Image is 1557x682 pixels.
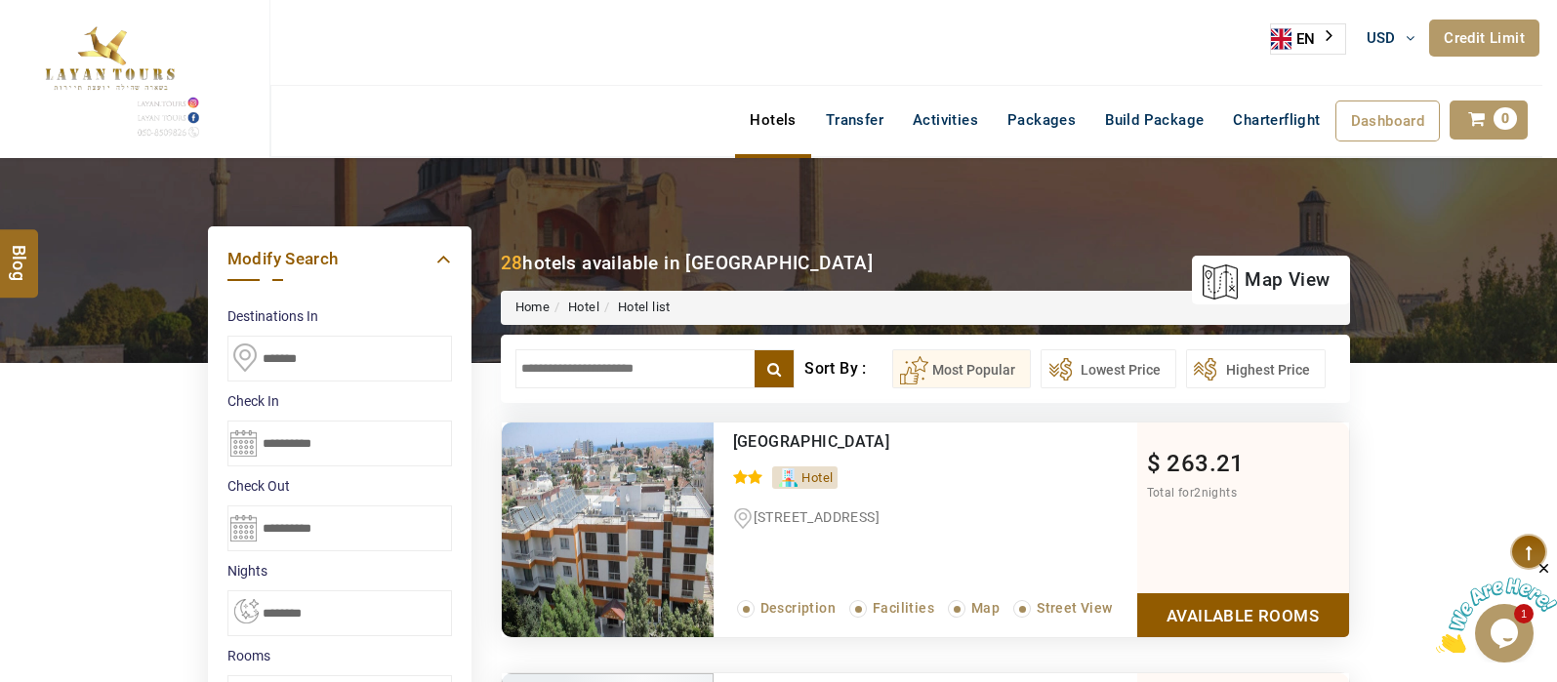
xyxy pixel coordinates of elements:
span: Blog [7,244,32,261]
a: Show Rooms [1137,593,1349,637]
a: map view [1202,259,1330,301]
label: Destinations In [227,306,452,326]
a: Credit Limit [1429,20,1539,57]
button: Highest Price [1186,349,1326,388]
a: Modify Search [227,246,452,272]
img: 2031ca08c4cb54c05bad7ee986f6c6fc5a7908f0.jpeg [502,422,714,637]
div: Onisillos Hotel [733,432,1056,452]
span: Total for nights [1147,486,1237,500]
label: Check Out [227,476,452,496]
div: Sort By : [804,349,891,388]
a: 0 [1450,100,1528,140]
span: Facilities [873,600,934,616]
b: 28 [501,252,523,274]
label: nights [227,561,452,581]
a: Activities [898,100,993,140]
a: [GEOGRAPHIC_DATA] [733,432,890,451]
a: Hotels [735,100,810,140]
label: Check In [227,391,452,411]
aside: Language selected: English [1270,23,1346,55]
span: $ [1147,450,1161,477]
span: 263.21 [1167,450,1244,477]
a: Transfer [811,100,898,140]
span: 2 [1194,486,1201,500]
img: The Royal Line Holidays [15,9,203,140]
a: Charterflight [1218,100,1334,140]
span: Map [971,600,1000,616]
label: Rooms [227,646,452,665]
a: EN [1271,24,1345,54]
span: Street View [1037,600,1112,616]
a: Hotel [568,300,599,314]
span: USD [1367,29,1396,47]
div: hotels available in [GEOGRAPHIC_DATA] [501,250,874,276]
span: Description [760,600,836,616]
span: 0 [1494,107,1517,130]
span: Charterflight [1233,111,1320,129]
iframe: chat widget [1436,560,1557,653]
span: [STREET_ADDRESS] [754,509,880,525]
div: Language [1270,23,1346,55]
span: Dashboard [1351,112,1425,130]
span: Hotel [801,470,833,485]
button: Most Popular [892,349,1031,388]
button: Lowest Price [1041,349,1176,388]
a: Packages [993,100,1090,140]
a: Build Package [1090,100,1218,140]
li: Hotel list [599,299,671,317]
a: Home [515,300,551,314]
